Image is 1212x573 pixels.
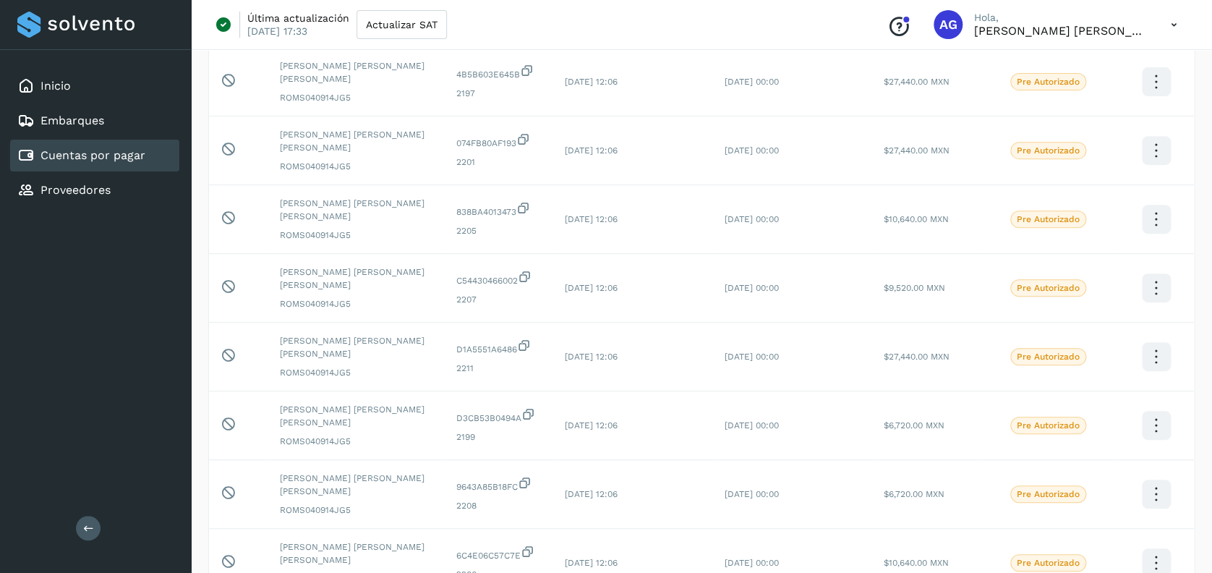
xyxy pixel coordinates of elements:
span: [DATE] 00:00 [725,145,779,156]
span: 838BA4013473 [456,201,542,218]
p: Última actualización [247,12,349,25]
p: Pre Autorizado [1017,214,1080,224]
span: 2207 [456,293,542,306]
span: $9,520.00 MXN [884,283,945,293]
span: ROMS040914JG5 [280,91,433,104]
span: ROMS040914JG5 [280,435,433,448]
span: [DATE] 12:06 [565,420,618,430]
span: [PERSON_NAME] [PERSON_NAME] [PERSON_NAME] [280,266,433,292]
span: 074FB80AF193 [456,132,542,150]
span: [DATE] 12:06 [565,77,618,87]
span: [PERSON_NAME] [PERSON_NAME] [PERSON_NAME] [280,197,433,223]
a: Proveedores [40,183,111,197]
span: ROMS040914JG5 [280,366,433,379]
span: 9643A85B18FC [456,476,542,493]
p: Abigail Gonzalez Leon [974,24,1148,38]
span: $27,440.00 MXN [884,77,949,87]
span: [DATE] 00:00 [725,77,779,87]
span: 6C4E06C57C7E [456,545,542,562]
span: [DATE] 00:00 [725,420,779,430]
span: 2199 [456,430,542,443]
div: Cuentas por pagar [10,140,179,171]
span: [PERSON_NAME] [PERSON_NAME] [PERSON_NAME] [280,540,433,566]
p: Pre Autorizado [1017,145,1080,156]
span: [DATE] 12:06 [565,489,618,499]
span: Actualizar SAT [366,20,438,30]
span: ROMS040914JG5 [280,160,433,173]
a: Embarques [40,114,104,127]
span: $10,640.00 MXN [884,214,949,224]
span: 2201 [456,156,542,169]
span: [DATE] 00:00 [725,283,779,293]
span: ROMS040914JG5 [280,229,433,242]
span: $6,720.00 MXN [884,489,944,499]
span: [DATE] 12:06 [565,558,618,568]
button: Actualizar SAT [357,10,447,39]
p: Pre Autorizado [1017,77,1080,87]
span: 2197 [456,87,542,100]
span: [DATE] 12:06 [565,145,618,156]
span: $27,440.00 MXN [884,145,949,156]
span: 4B5B603E645B [456,64,542,81]
span: [DATE] 00:00 [725,352,779,362]
span: 2205 [456,224,542,237]
span: [DATE] 12:06 [565,283,618,293]
a: Cuentas por pagar [40,148,145,162]
span: [DATE] 00:00 [725,214,779,224]
span: [PERSON_NAME] [PERSON_NAME] [PERSON_NAME] [280,472,433,498]
span: [PERSON_NAME] [PERSON_NAME] [PERSON_NAME] [280,334,433,360]
p: Pre Autorizado [1017,352,1080,362]
span: $6,720.00 MXN [884,420,944,430]
span: [PERSON_NAME] [PERSON_NAME] [PERSON_NAME] [280,403,433,429]
p: Pre Autorizado [1017,420,1080,430]
p: Pre Autorizado [1017,283,1080,293]
span: C54430466002 [456,270,542,287]
span: D1A5551A6486 [456,339,542,356]
div: Embarques [10,105,179,137]
span: 2208 [456,499,542,512]
p: [DATE] 17:33 [247,25,307,38]
span: [PERSON_NAME] [PERSON_NAME] [PERSON_NAME] [280,128,433,154]
span: $10,640.00 MXN [884,558,949,568]
a: Inicio [40,79,71,93]
div: Inicio [10,70,179,102]
span: ROMS040914JG5 [280,504,433,517]
span: [DATE] 00:00 [725,558,779,568]
span: D3CB53B0494A [456,407,542,425]
span: [DATE] 00:00 [725,489,779,499]
span: [DATE] 12:06 [565,352,618,362]
span: $27,440.00 MXN [884,352,949,362]
p: Pre Autorizado [1017,489,1080,499]
span: ROMS040914JG5 [280,297,433,310]
p: Hola, [974,12,1148,24]
p: Pre Autorizado [1017,558,1080,568]
span: [PERSON_NAME] [PERSON_NAME] [PERSON_NAME] [280,59,433,85]
div: Proveedores [10,174,179,206]
span: 2211 [456,362,542,375]
span: [DATE] 12:06 [565,214,618,224]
